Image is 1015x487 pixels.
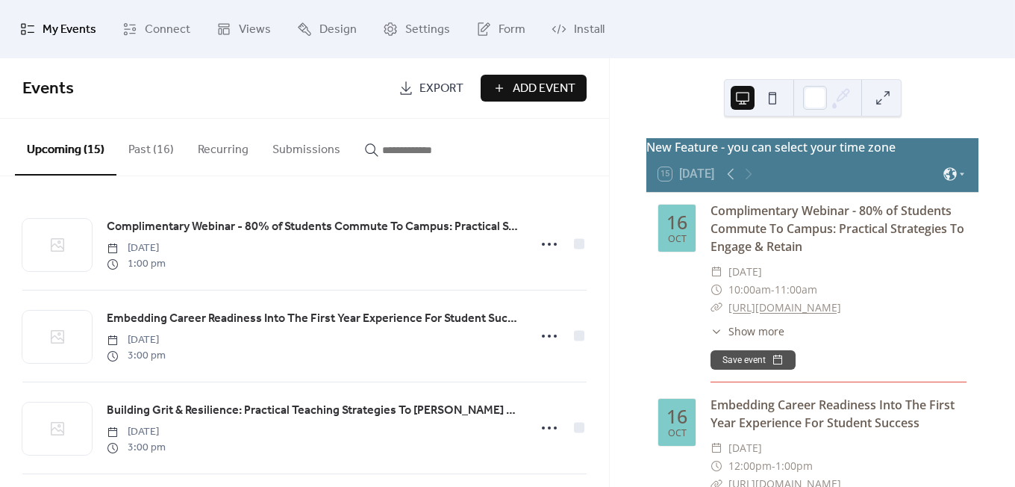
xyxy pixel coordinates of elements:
button: Upcoming (15) [15,119,116,176]
span: Events [22,72,74,105]
span: 10:00am [728,281,771,299]
div: Oct [668,429,687,438]
div: Oct [668,235,687,244]
button: Submissions [260,119,352,174]
div: 16 [666,407,687,426]
span: Building Grit & Resilience: Practical Teaching Strategies To [PERSON_NAME] Perseverance [107,402,519,420]
a: My Events [9,6,107,52]
button: Add Event [481,75,587,102]
span: Complimentary Webinar - 80% of Students Commute To Campus: Practical Strategies To Engage & Retain [107,218,519,236]
a: Form [465,6,537,52]
span: 1:00 pm [107,256,166,272]
button: ​Show more [710,323,784,339]
span: 3:00 pm [107,440,166,456]
span: Embedding Career Readiness Into The First Year Experience For Student Success [107,310,519,328]
span: 3:00 pm [107,348,166,364]
span: Connect [145,18,190,42]
span: Form [499,18,525,42]
a: Design [286,6,368,52]
a: Settings [372,6,461,52]
span: Design [319,18,357,42]
div: New Feature - you can select your time zone [646,138,978,156]
span: Add Event [513,80,575,98]
span: Export [419,80,463,98]
span: 11:00am [775,281,817,299]
div: ​ [710,457,722,475]
span: 1:00pm [775,457,813,475]
span: Settings [405,18,450,42]
a: Install [540,6,616,52]
a: Complimentary Webinar - 80% of Students Commute To Campus: Practical Strategies To Engage & Retain [710,202,964,255]
a: Complimentary Webinar - 80% of Students Commute To Campus: Practical Strategies To Engage & Retain [107,217,519,237]
span: [DATE] [107,241,166,256]
span: - [771,281,775,299]
button: Past (16) [116,119,186,174]
span: [DATE] [728,439,762,457]
div: 16 [666,213,687,232]
a: Views [205,6,282,52]
a: Embedding Career Readiness Into The First Year Experience For Student Success [107,309,519,329]
div: ​ [710,281,722,299]
span: [DATE] [728,263,762,281]
a: Embedding Career Readiness Into The First Year Experience For Student Success [710,397,955,431]
span: Views [239,18,271,42]
div: ​ [710,299,722,317]
div: ​ [710,323,722,339]
span: 12:00pm [728,457,772,475]
button: Save event [710,350,796,370]
span: My Events [43,18,96,42]
button: Recurring [186,119,260,174]
div: ​ [710,263,722,281]
span: [DATE] [107,424,166,440]
a: Export [387,75,475,102]
span: [DATE] [107,332,166,348]
span: Install [574,18,605,42]
div: ​ [710,439,722,457]
span: - [772,457,775,475]
span: Show more [728,323,784,339]
a: Building Grit & Resilience: Practical Teaching Strategies To [PERSON_NAME] Perseverance [107,401,519,421]
a: Connect [111,6,202,52]
a: [URL][DOMAIN_NAME] [728,300,841,314]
